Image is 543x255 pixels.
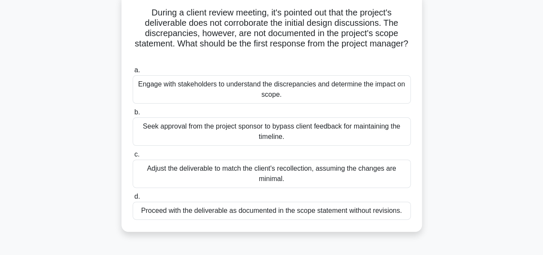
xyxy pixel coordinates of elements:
h5: During a client review meeting, it's pointed out that the project's deliverable does not corrobor... [132,7,412,60]
div: Proceed with the deliverable as documented in the scope statement without revisions. [133,202,411,220]
span: d. [134,193,140,200]
span: c. [134,151,140,158]
div: Seek approval from the project sponsor to bypass client feedback for maintaining the timeline. [133,117,411,146]
span: a. [134,66,140,74]
div: Engage with stakeholders to understand the discrepancies and determine the impact on scope. [133,75,411,104]
div: Adjust the deliverable to match the client's recollection, assuming the changes are minimal. [133,160,411,188]
span: b. [134,108,140,116]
